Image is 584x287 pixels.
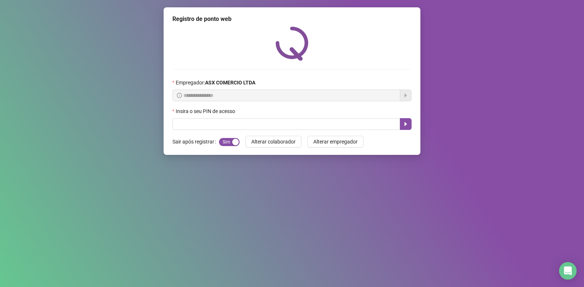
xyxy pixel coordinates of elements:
[172,107,240,115] label: Insira o seu PIN de acesso
[176,79,255,87] span: Empregador :
[172,136,219,148] label: Sair após registrar
[559,262,577,280] div: Open Intercom Messenger
[307,136,364,148] button: Alterar empregador
[177,93,182,98] span: info-circle
[313,138,358,146] span: Alterar empregador
[245,136,302,148] button: Alterar colaborador
[275,26,309,61] img: QRPoint
[205,80,255,86] strong: ASX COMERCIO LTDA
[251,138,296,146] span: Alterar colaborador
[172,15,412,23] div: Registro de ponto web
[403,121,409,127] span: caret-right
